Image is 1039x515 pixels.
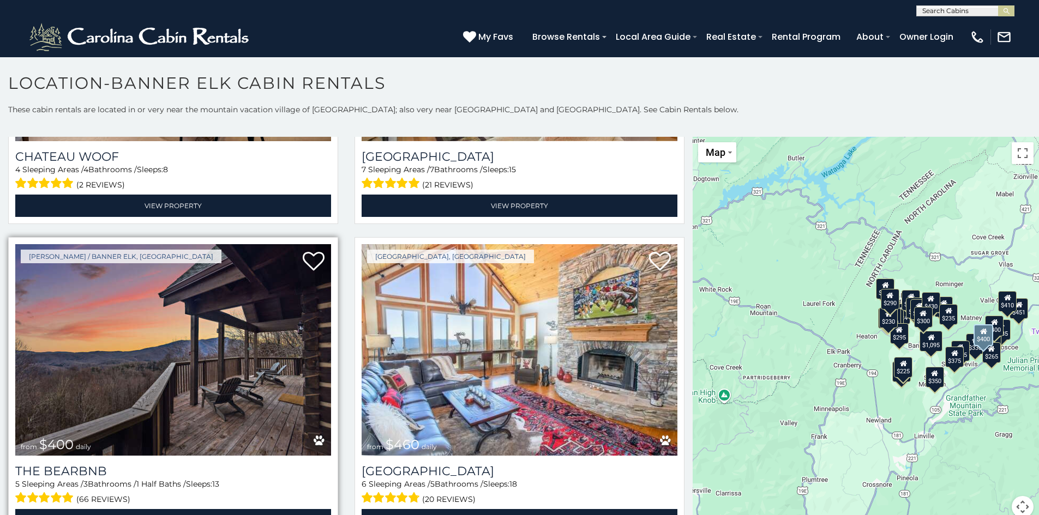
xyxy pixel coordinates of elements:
[430,479,435,489] span: 5
[878,308,897,329] div: $305
[15,244,331,456] img: The Bearbnb
[892,304,910,324] div: $424
[76,178,125,192] span: (2 reviews)
[926,367,944,387] div: $350
[951,340,970,361] div: $305
[163,165,168,174] span: 8
[15,244,331,456] a: The Bearbnb from $400 daily
[902,289,921,310] div: $535
[463,30,516,44] a: My Favs
[766,27,846,46] a: Rental Program
[894,27,959,46] a: Owner Login
[422,443,437,451] span: daily
[914,307,933,328] div: $300
[15,165,20,174] span: 4
[21,250,221,263] a: [PERSON_NAME] / Banner Elk, [GEOGRAPHIC_DATA]
[15,464,331,478] a: The Bearbnb
[701,27,761,46] a: Real Estate
[910,299,929,319] div: $570
[982,342,1001,363] div: $265
[422,178,473,192] span: (21 reviews)
[974,324,994,346] div: $400
[362,464,677,478] a: [GEOGRAPHIC_DATA]
[970,29,985,45] img: phone-regular-white.png
[21,443,37,451] span: from
[706,147,725,158] span: Map
[15,479,20,489] span: 5
[890,323,909,344] div: $295
[76,443,91,451] span: daily
[940,304,958,324] div: $235
[1012,142,1034,164] button: Toggle fullscreen view
[649,251,671,274] a: Add to favorites
[303,251,325,274] a: Add to favorites
[935,296,953,317] div: $235
[15,195,331,217] a: View Property
[996,29,1012,45] img: mail-regular-white.png
[386,437,419,452] span: $460
[698,142,736,162] button: Change map style
[992,319,1011,340] div: $485
[894,357,913,378] div: $225
[362,164,677,192] div: Sleeping Areas / Bathrooms / Sleeps:
[27,21,254,53] img: White-1-2.png
[15,478,331,506] div: Sleeping Areas / Bathrooms / Sleeps:
[892,361,911,381] div: $355
[136,479,186,489] span: 1 Half Baths /
[920,331,943,352] div: $1,095
[509,165,516,174] span: 15
[881,289,899,310] div: $290
[362,244,677,456] img: Mile High Lodge
[876,278,895,299] div: $720
[509,479,517,489] span: 18
[76,492,130,506] span: (66 reviews)
[966,334,985,354] div: $330
[986,315,1004,336] div: $400
[83,479,88,489] span: 3
[1010,298,1029,318] div: $451
[15,149,331,164] a: Chateau Woof
[880,307,898,328] div: $230
[362,165,366,174] span: 7
[15,164,331,192] div: Sleeping Areas / Bathrooms / Sleeps:
[362,464,677,478] h3: Mile High Lodge
[362,149,677,164] a: [GEOGRAPHIC_DATA]
[83,165,88,174] span: 4
[527,27,605,46] a: Browse Rentals
[906,298,925,318] div: $460
[367,443,383,451] span: from
[422,492,476,506] span: (20 reviews)
[212,479,219,489] span: 13
[362,478,677,506] div: Sleeping Areas / Bathrooms / Sleeps:
[478,30,513,44] span: My Favs
[946,347,964,367] div: $375
[999,291,1017,312] div: $410
[922,292,940,312] div: $430
[367,250,534,263] a: [GEOGRAPHIC_DATA], [GEOGRAPHIC_DATA]
[362,195,677,217] a: View Property
[610,27,696,46] a: Local Area Guide
[362,244,677,456] a: Mile High Lodge from $460 daily
[430,165,434,174] span: 7
[39,437,74,452] span: $400
[362,149,677,164] h3: Southern Star Lodge
[362,479,367,489] span: 6
[851,27,889,46] a: About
